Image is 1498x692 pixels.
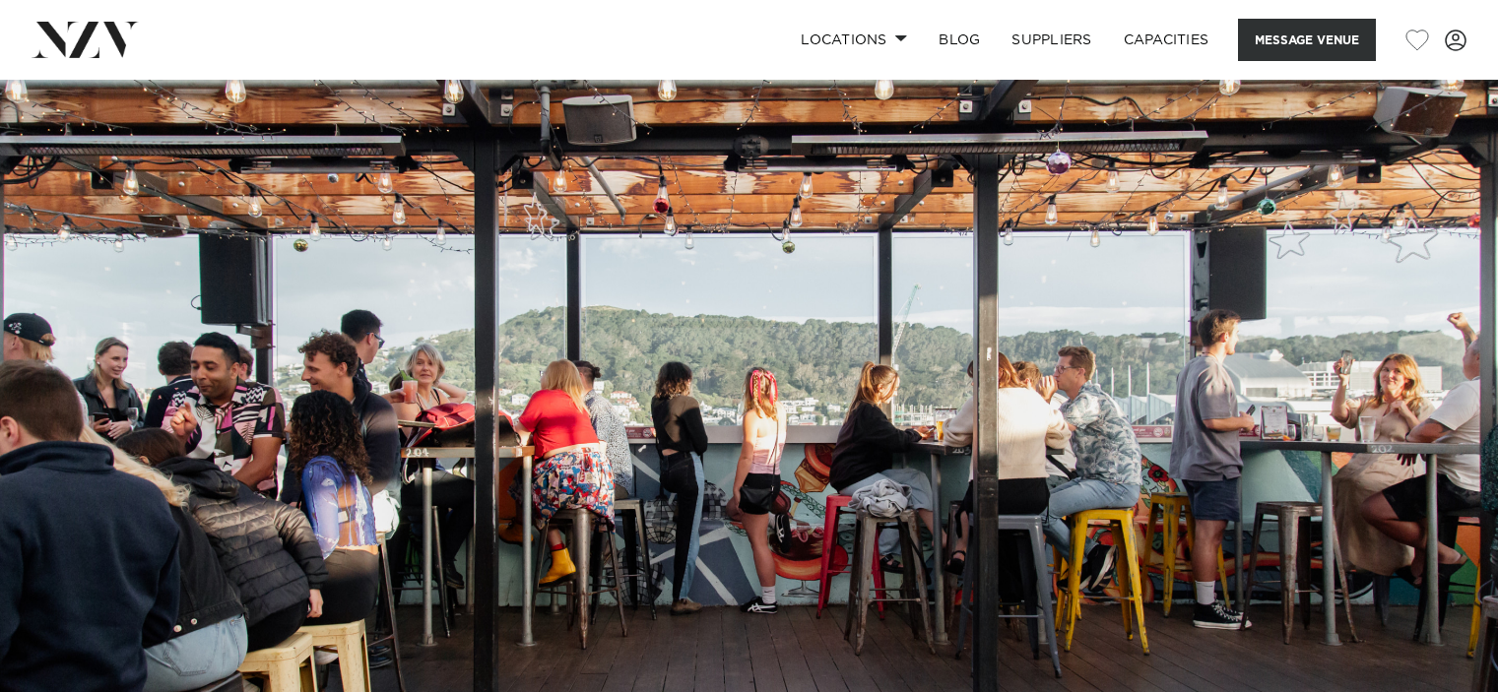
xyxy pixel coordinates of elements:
a: Capacities [1108,19,1225,61]
a: SUPPLIERS [996,19,1107,61]
button: Message Venue [1238,19,1376,61]
a: Locations [785,19,923,61]
img: nzv-logo.png [32,22,139,57]
a: BLOG [923,19,996,61]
